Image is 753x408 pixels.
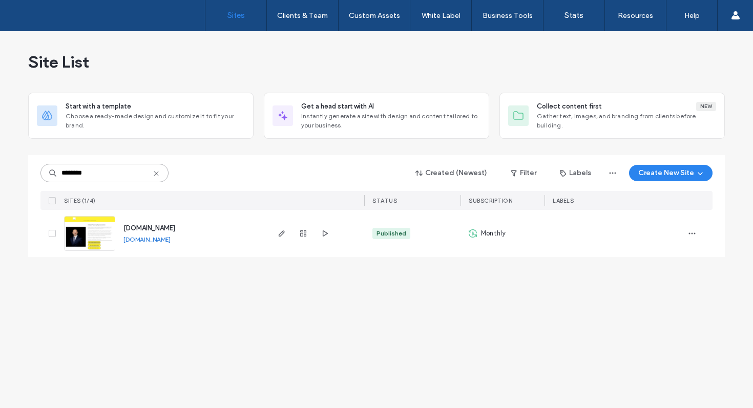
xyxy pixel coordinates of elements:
span: Help [24,7,45,16]
label: Resources [618,11,653,20]
label: Business Tools [483,11,533,20]
a: [DOMAIN_NAME] [123,235,171,243]
span: Instantly generate a site with design and content tailored to your business. [301,112,480,130]
div: New [696,102,716,111]
div: Collect content firstNewGather text, images, and branding from clients before building. [499,93,725,139]
span: Collect content first [537,101,602,112]
div: Published [376,229,406,238]
span: SITES (1/4) [64,197,96,204]
span: STATUS [372,197,397,204]
span: Gather text, images, and branding from clients before building. [537,112,716,130]
label: Help [684,11,700,20]
button: Created (Newest) [407,165,496,181]
button: Filter [500,165,547,181]
button: Create New Site [629,165,713,181]
button: Labels [551,165,600,181]
span: Get a head start with AI [301,101,374,112]
span: LABELS [553,197,574,204]
span: Start with a template [66,101,131,112]
span: Choose a ready-made design and customize it to fit your brand. [66,112,245,130]
label: Stats [564,11,583,20]
div: Get a head start with AIInstantly generate a site with design and content tailored to your business. [264,93,489,139]
label: White Label [422,11,461,20]
label: Sites [227,11,245,20]
a: [DOMAIN_NAME] [123,224,175,232]
label: Clients & Team [277,11,328,20]
span: Monthly [481,228,506,239]
span: Site List [28,52,89,72]
div: Start with a templateChoose a ready-made design and customize it to fit your brand. [28,93,254,139]
label: Custom Assets [349,11,400,20]
span: SUBSCRIPTION [469,197,512,204]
